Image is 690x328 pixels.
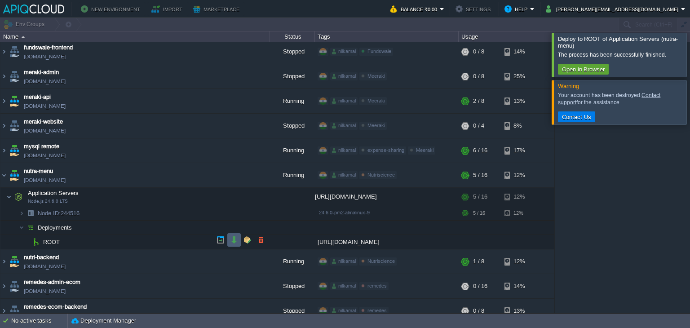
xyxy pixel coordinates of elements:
div: Stopped [270,40,315,64]
button: Contact Us [559,113,594,121]
span: 244516 [37,209,81,217]
div: 2 / 8 [473,89,484,113]
div: Running [270,249,315,274]
div: 0 / 8 [473,64,484,89]
button: Open in Browser [559,65,607,73]
img: AMDAwAAAACH5BAEAAAAALAAAAAABAAEAAAICRAEAOw== [8,274,21,298]
a: nutri-backend [24,253,59,262]
div: No active tasks [11,314,67,328]
a: meraki-admin [24,68,59,77]
div: Tags [315,31,458,42]
div: Running [270,138,315,163]
img: AMDAwAAAACH5BAEAAAAALAAAAAABAAEAAAICRAEAOw== [0,64,8,89]
img: AMDAwAAAACH5BAEAAAAALAAAAAABAAEAAAICRAEAOw== [24,206,37,220]
img: AMDAwAAAACH5BAEAAAAALAAAAAABAAEAAAICRAEAOw== [8,249,21,274]
a: [DOMAIN_NAME] [24,102,66,111]
div: nilkamal [330,72,358,80]
button: Marketplace [193,4,242,14]
span: Meeraki [367,123,385,128]
img: AMDAwAAAACH5BAEAAAAALAAAAAABAAEAAAICRAEAOw== [21,36,25,38]
div: 0 / 8 [473,299,484,323]
span: Meeraki [367,98,385,103]
img: AMDAwAAAACH5BAEAAAAALAAAAAABAAEAAAICRAEAOw== [8,138,21,163]
img: AMDAwAAAACH5BAEAAAAALAAAAAABAAEAAAICRAEAOw== [12,188,25,206]
img: AMDAwAAAACH5BAEAAAAALAAAAAABAAEAAAICRAEAOw== [8,114,21,138]
div: Stopped [270,299,315,323]
img: AMDAwAAAACH5BAEAAAAALAAAAAABAAEAAAICRAEAOw== [0,163,8,187]
span: ROOT [42,238,61,246]
a: [DOMAIN_NAME] [24,126,66,135]
img: AMDAwAAAACH5BAEAAAAALAAAAAABAAEAAAICRAEAOw== [0,274,8,298]
img: AMDAwAAAACH5BAEAAAAALAAAAAABAAEAAAICRAEAOw== [24,221,37,235]
div: 0 / 8 [473,40,484,64]
img: AMDAwAAAACH5BAEAAAAALAAAAAABAAEAAAICRAEAOw== [0,89,8,113]
span: mysql remote [24,142,59,151]
div: nilkamal [330,307,358,315]
button: Import [151,4,185,14]
img: AMDAwAAAACH5BAEAAAAALAAAAAABAAEAAAICRAEAOw== [8,89,21,113]
span: remedes [367,283,387,288]
div: 25% [504,64,534,89]
img: AMDAwAAAACH5BAEAAAAALAAAAAABAAEAAAICRAEAOw== [6,188,12,206]
a: [DOMAIN_NAME] [24,176,66,185]
span: [DOMAIN_NAME] [24,151,66,160]
div: Status [270,31,314,42]
a: meraki-api [24,93,51,102]
div: nilkamal [330,146,358,155]
span: Nutriscience [367,172,395,177]
span: Warning [558,83,579,89]
a: meraki-website [24,117,63,126]
img: AMDAwAAAACH5BAEAAAAALAAAAAABAAEAAAICRAEAOw== [0,138,8,163]
div: Stopped [270,64,315,89]
div: 1 / 8 [473,249,484,274]
img: AMDAwAAAACH5BAEAAAAALAAAAAABAAEAAAICRAEAOw== [19,206,24,220]
a: remedes-ecom-backend [24,302,87,311]
a: nutra-menu [24,167,53,176]
span: Deploy to ROOT of Application Servers (nutra-menu) [558,35,678,49]
span: Nutriscience [367,258,395,264]
a: Deployments [37,224,73,231]
div: nilkamal [330,48,358,56]
div: 8% [504,114,534,138]
span: Meeraki [367,73,385,79]
div: 5 / 16 [473,188,487,206]
button: [PERSON_NAME][EMAIL_ADDRESS][DOMAIN_NAME] [546,4,681,14]
a: [DOMAIN_NAME] [24,311,66,320]
div: nilkamal [330,97,358,105]
div: 13% [504,89,534,113]
img: AMDAwAAAACH5BAEAAAAALAAAAAABAAEAAAICRAEAOw== [8,299,21,323]
div: 0 / 4 [473,114,484,138]
span: Node ID: [38,210,61,217]
span: 24.6.0-pm2-almalinux-9 [319,210,370,215]
img: AMDAwAAAACH5BAEAAAAALAAAAAABAAEAAAICRAEAOw== [8,163,21,187]
span: Meeraki [416,147,433,153]
img: APIQCloud [3,4,64,13]
div: [URL][DOMAIN_NAME] [315,235,459,249]
div: Usage [459,31,554,42]
div: Name [1,31,270,42]
div: 6 / 16 [473,138,487,163]
div: Running [270,89,315,113]
div: nilkamal [330,257,358,266]
div: nilkamal [330,171,358,179]
img: AMDAwAAAACH5BAEAAAAALAAAAAABAAEAAAICRAEAOw== [8,64,21,89]
div: 5 / 16 [473,163,487,187]
div: nilkamal [330,122,358,130]
div: 12% [504,206,534,220]
img: AMDAwAAAACH5BAEAAAAALAAAAAABAAEAAAICRAEAOw== [0,299,8,323]
a: [DOMAIN_NAME] [24,262,66,271]
div: nilkamal [330,282,358,290]
div: 14% [504,274,534,298]
img: AMDAwAAAACH5BAEAAAAALAAAAAABAAEAAAICRAEAOw== [0,114,8,138]
img: AMDAwAAAACH5BAEAAAAALAAAAAABAAEAAAICRAEAOw== [0,40,8,64]
span: Application Servers [27,189,80,197]
div: [URL][DOMAIN_NAME] [315,188,459,206]
a: [DOMAIN_NAME] [24,77,66,86]
div: 12% [504,163,534,187]
span: remedes [367,308,387,313]
span: Node.js 24.6.0 LTS [28,199,68,204]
